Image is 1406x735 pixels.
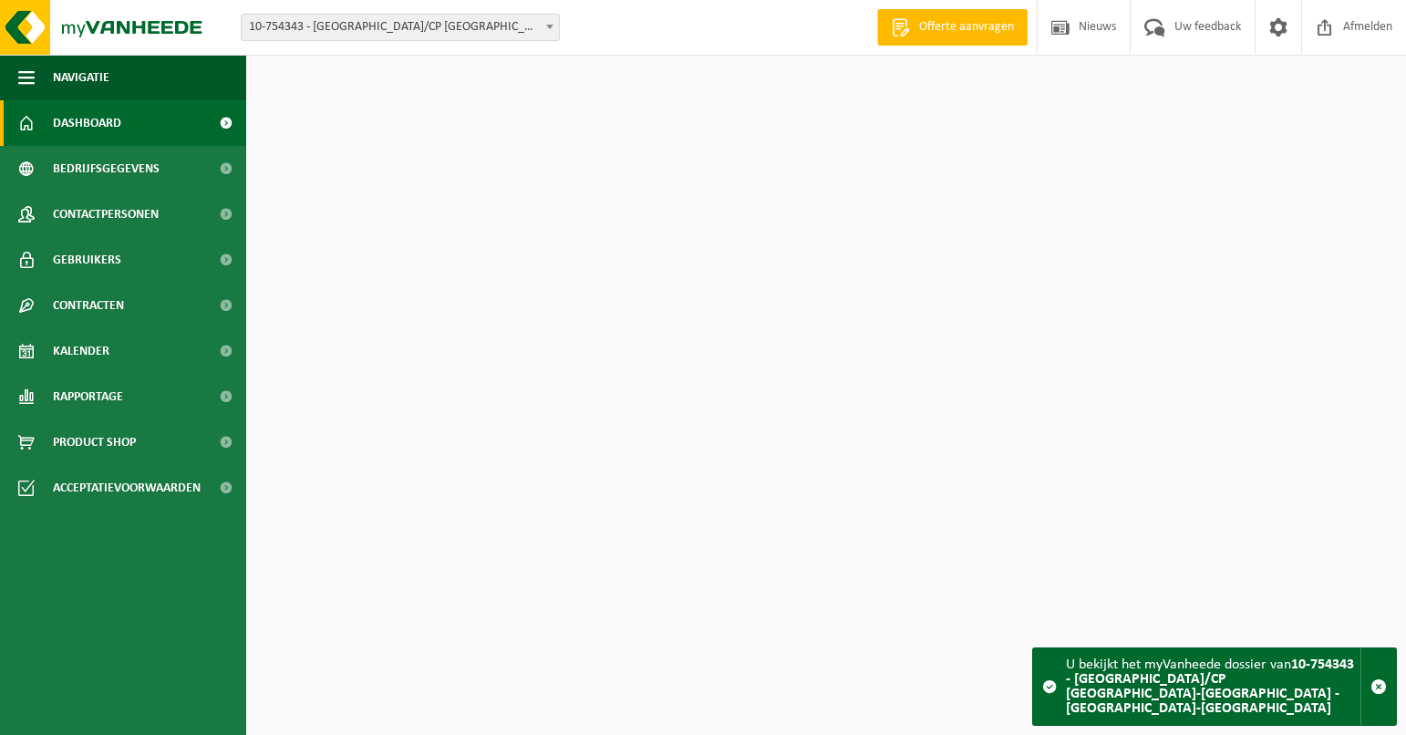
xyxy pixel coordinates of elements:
span: Offerte aanvragen [915,18,1018,36]
span: Gebruikers [53,237,121,283]
span: Contracten [53,283,124,328]
strong: 10-754343 - [GEOGRAPHIC_DATA]/CP [GEOGRAPHIC_DATA]-[GEOGRAPHIC_DATA] - [GEOGRAPHIC_DATA]-[GEOGRAP... [1066,657,1354,716]
span: Navigatie [53,55,109,100]
div: U bekijkt het myVanheede dossier van [1066,648,1360,725]
span: Kalender [53,328,109,374]
span: Product Shop [53,419,136,465]
a: Offerte aanvragen [877,9,1028,46]
span: Rapportage [53,374,123,419]
span: 10-754343 - MIWA/CP NIEUWKERKEN-WAAS - NIEUWKERKEN-WAAS [241,14,560,41]
span: 10-754343 - MIWA/CP NIEUWKERKEN-WAAS - NIEUWKERKEN-WAAS [242,15,559,40]
span: Dashboard [53,100,121,146]
span: Contactpersonen [53,192,159,237]
span: Bedrijfsgegevens [53,146,160,192]
span: Acceptatievoorwaarden [53,465,201,511]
